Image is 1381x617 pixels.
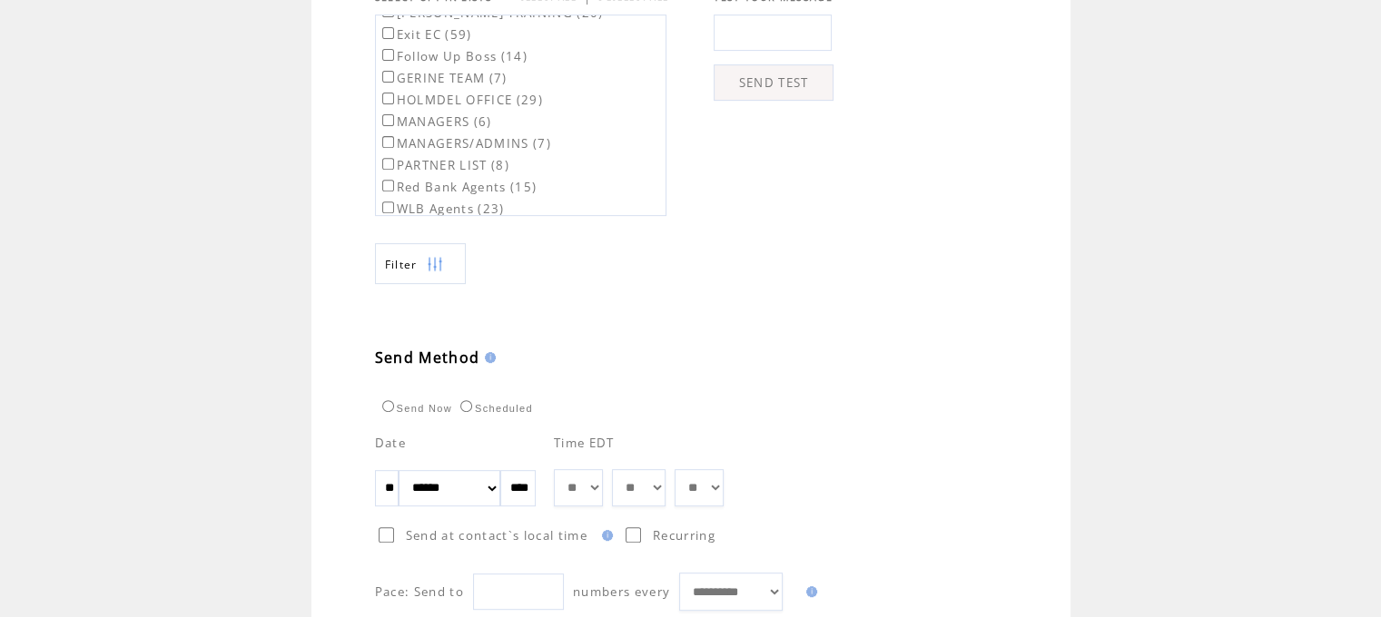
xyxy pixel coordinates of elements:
[382,114,394,126] input: MANAGERS (6)
[714,64,834,101] a: SEND TEST
[382,136,394,148] input: MANAGERS/ADMINS (7)
[382,158,394,170] input: PARTNER LIST (8)
[382,27,394,39] input: Exit EC (59)
[375,583,464,600] span: Pace: Send to
[406,527,587,544] span: Send at contact`s local time
[382,71,394,83] input: GERINE TEAM (7)
[382,49,394,61] input: Follow Up Boss (14)
[479,352,496,363] img: help.gif
[597,530,613,541] img: help.gif
[653,527,715,544] span: Recurring
[382,201,394,213] input: WLB Agents (23)
[375,348,480,367] span: Send Method
[379,201,505,217] label: WLB Agents (23)
[573,583,670,600] span: numbers every
[375,435,406,451] span: Date
[379,26,472,43] label: Exit EC (59)
[378,403,452,414] label: Send Now
[427,244,443,285] img: filters.png
[801,586,817,597] img: help.gif
[382,180,394,191] input: Red Bank Agents (15)
[382,400,394,412] input: Send Now
[382,93,394,104] input: HOLMDEL OFFICE (29)
[379,135,551,152] label: MANAGERS/ADMINS (7)
[379,179,538,195] label: Red Bank Agents (15)
[379,70,508,86] label: GERINE TEAM (7)
[385,257,418,272] span: Show filters
[379,48,528,64] label: Follow Up Boss (14)
[456,403,533,414] label: Scheduled
[375,243,466,284] a: Filter
[460,400,472,412] input: Scheduled
[554,435,615,451] span: Time EDT
[379,92,543,108] label: HOLMDEL OFFICE (29)
[379,113,492,130] label: MANAGERS (6)
[379,157,509,173] label: PARTNER LIST (8)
